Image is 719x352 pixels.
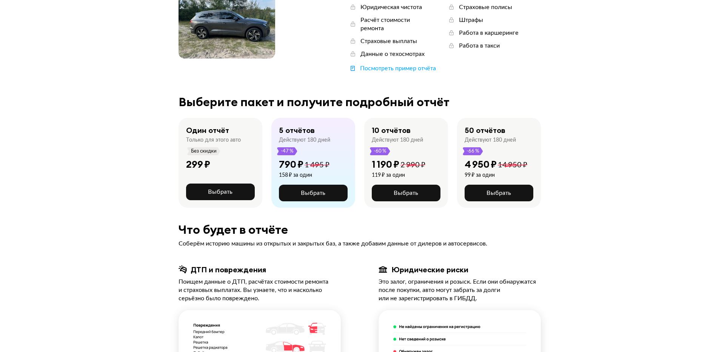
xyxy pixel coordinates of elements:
[394,190,418,196] span: Выбрать
[466,147,480,155] span: -66 %
[465,137,516,144] div: Действуют 180 дней
[372,137,423,144] div: Действуют 180 дней
[459,42,500,50] div: Работа в такси
[360,37,417,45] div: Страховые выплаты
[279,172,329,179] div: 158 ₽ за один
[379,278,541,303] div: Это залог, ограничения и розыск. Если они обнаружатся после покупки, авто могут забрать за долги ...
[301,190,325,196] span: Выбрать
[465,172,527,179] div: 99 ₽ за один
[208,189,232,195] span: Выбрать
[279,185,348,201] button: Выбрать
[280,147,294,155] span: -47 %
[465,185,533,201] button: Выбрать
[191,147,217,155] span: Без скидки
[459,16,483,24] div: Штрафы
[372,125,411,135] div: 10 отчётов
[465,158,497,170] div: 4 950 ₽
[186,158,210,170] div: 299 ₽
[372,185,440,201] button: Выбрать
[487,190,511,196] span: Выбрать
[373,147,387,155] span: -60 %
[186,137,241,144] div: Только для этого авто
[179,223,541,236] div: Что будет в отчёте
[279,158,303,170] div: 790 ₽
[179,239,541,248] div: Соберём историю машины из открытых и закрытых баз, а также добавим данные от дилеров и автосервисов.
[186,125,229,135] div: Один отчёт
[279,125,315,135] div: 5 отчётов
[349,64,436,73] a: Посмотреть пример отчёта
[360,16,433,32] div: Расчёт стоимости ремонта
[400,161,425,169] span: 2 990 ₽
[360,50,425,58] div: Данные о техосмотрах
[459,3,512,11] div: Страховые полисы
[465,125,505,135] div: 50 отчётов
[391,265,468,275] div: Юридические риски
[186,184,255,200] button: Выбрать
[179,278,341,303] div: Поищем данные о ДТП, расчётах стоимости ремонта и страховых выплатах. Вы узнаете, что и насколько...
[179,95,541,109] div: Выберите пакет и получите подробный отчёт
[360,64,436,73] div: Посмотреть пример отчёта
[360,3,422,11] div: Юридическая чистота
[279,137,330,144] div: Действуют 180 дней
[459,29,519,37] div: Работа в каршеринге
[305,161,329,169] span: 1 495 ₽
[372,158,399,170] div: 1 190 ₽
[191,265,266,275] div: ДТП и повреждения
[498,161,527,169] span: 14 950 ₽
[372,172,425,179] div: 119 ₽ за один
